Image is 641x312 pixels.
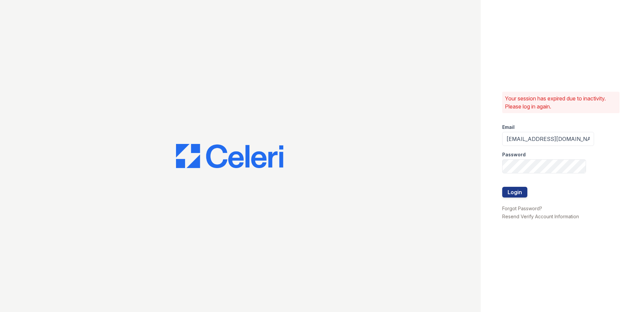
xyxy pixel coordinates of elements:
[502,151,526,158] label: Password
[502,124,515,131] label: Email
[502,214,579,219] a: Resend Verify Account Information
[176,144,283,168] img: CE_Logo_Blue-a8612792a0a2168367f1c8372b55b34899dd931a85d93a1a3d3e32e68fde9ad4.png
[502,206,542,211] a: Forgot Password?
[505,94,617,110] p: Your session has expired due to inactivity. Please log in again.
[502,187,527,198] button: Login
